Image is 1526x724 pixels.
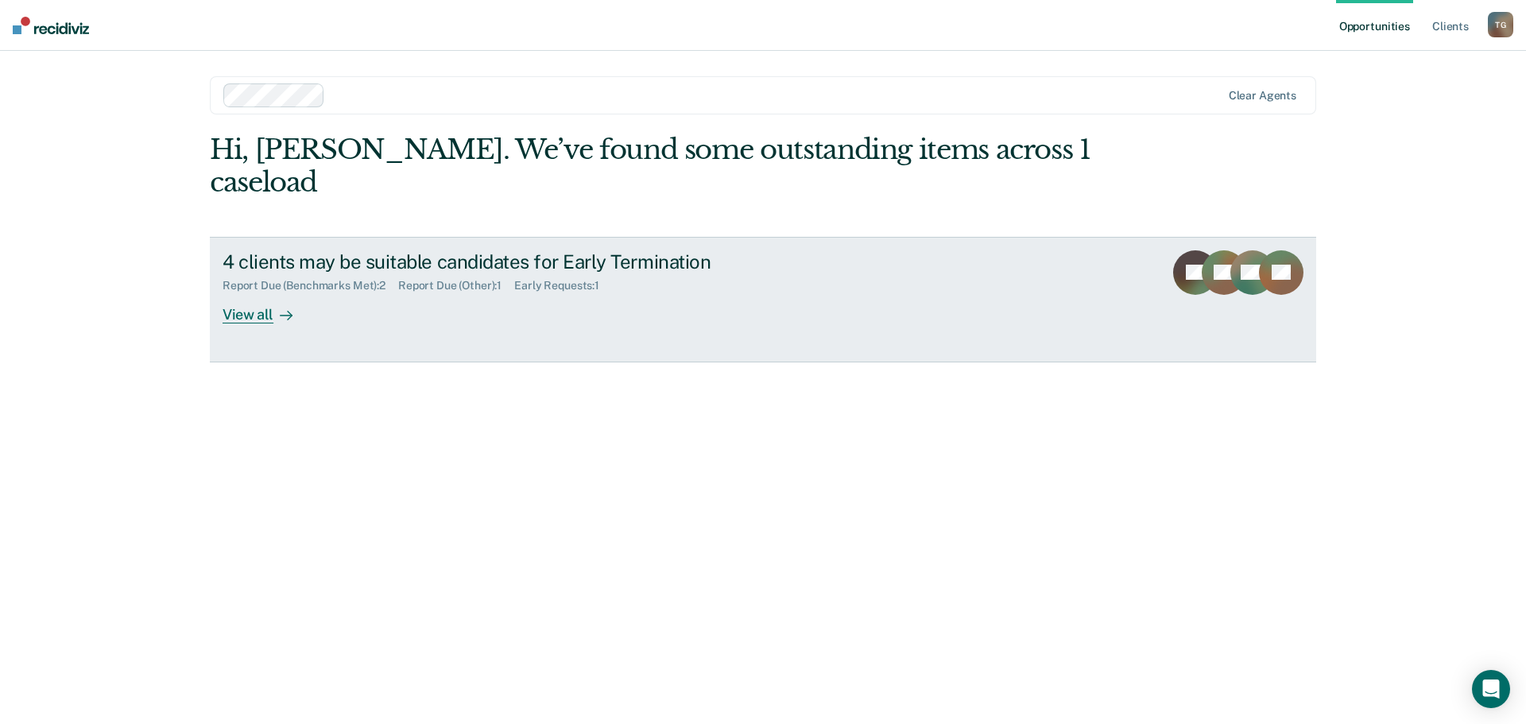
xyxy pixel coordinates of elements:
[1488,12,1513,37] div: T G
[223,279,398,292] div: Report Due (Benchmarks Met) : 2
[398,279,514,292] div: Report Due (Other) : 1
[514,279,612,292] div: Early Requests : 1
[223,292,312,323] div: View all
[13,17,89,34] img: Recidiviz
[1229,89,1296,103] div: Clear agents
[210,134,1095,199] div: Hi, [PERSON_NAME]. We’ve found some outstanding items across 1 caseload
[1472,670,1510,708] div: Open Intercom Messenger
[223,250,780,273] div: 4 clients may be suitable candidates for Early Termination
[210,237,1316,362] a: 4 clients may be suitable candidates for Early TerminationReport Due (Benchmarks Met):2Report Due...
[1488,12,1513,37] button: TG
